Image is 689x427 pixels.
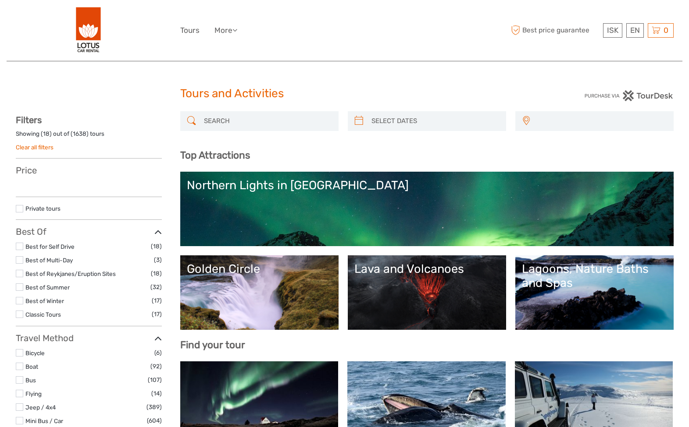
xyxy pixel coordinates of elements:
[151,268,162,279] span: (18)
[25,404,56,411] a: Jeep / 4x4
[76,7,101,54] img: 443-e2bd2384-01f0-477a-b1bf-f993e7f52e7d_logo_big.png
[180,24,200,37] a: Tours
[16,130,162,143] div: Showing ( ) out of ( ) tours
[25,284,70,291] a: Best of Summer
[180,149,250,161] b: Top Attractions
[43,130,50,138] label: 18
[607,26,618,35] span: ISK
[509,23,601,38] span: Best price guarantee
[25,390,42,397] a: Flying
[25,205,61,212] a: Private tours
[16,115,42,125] strong: Filters
[16,144,54,151] a: Clear all filters
[522,262,667,323] a: Lagoons, Nature Baths and Spas
[354,262,500,276] div: Lava and Volcanoes
[200,113,334,129] input: SEARCH
[152,309,162,319] span: (17)
[146,402,162,412] span: (389)
[187,262,332,323] a: Golden Circle
[25,349,45,356] a: Bicycle
[25,417,63,424] a: Mini Bus / Car
[522,262,667,290] div: Lagoons, Nature Baths and Spas
[25,297,64,304] a: Best of Winter
[152,296,162,306] span: (17)
[148,375,162,385] span: (107)
[16,226,162,237] h3: Best Of
[16,165,162,176] h3: Price
[25,363,38,370] a: Boat
[354,262,500,323] a: Lava and Volcanoes
[187,262,332,276] div: Golden Circle
[150,282,162,292] span: (32)
[368,113,502,129] input: SELECT DATES
[180,339,245,351] b: Find your tour
[151,388,162,399] span: (14)
[626,23,644,38] div: EN
[25,311,61,318] a: Classic Tours
[147,416,162,426] span: (604)
[187,178,667,192] div: Northern Lights in [GEOGRAPHIC_DATA]
[214,24,237,37] a: More
[180,87,509,101] h1: Tours and Activities
[154,348,162,358] span: (6)
[187,178,667,240] a: Northern Lights in [GEOGRAPHIC_DATA]
[150,361,162,371] span: (92)
[584,90,673,101] img: PurchaseViaTourDesk.png
[25,377,36,384] a: Bus
[662,26,670,35] span: 0
[73,130,86,138] label: 1638
[154,255,162,265] span: (3)
[25,270,116,277] a: Best of Reykjanes/Eruption Sites
[151,241,162,251] span: (18)
[25,257,73,264] a: Best of Multi-Day
[16,333,162,343] h3: Travel Method
[25,243,75,250] a: Best for Self Drive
